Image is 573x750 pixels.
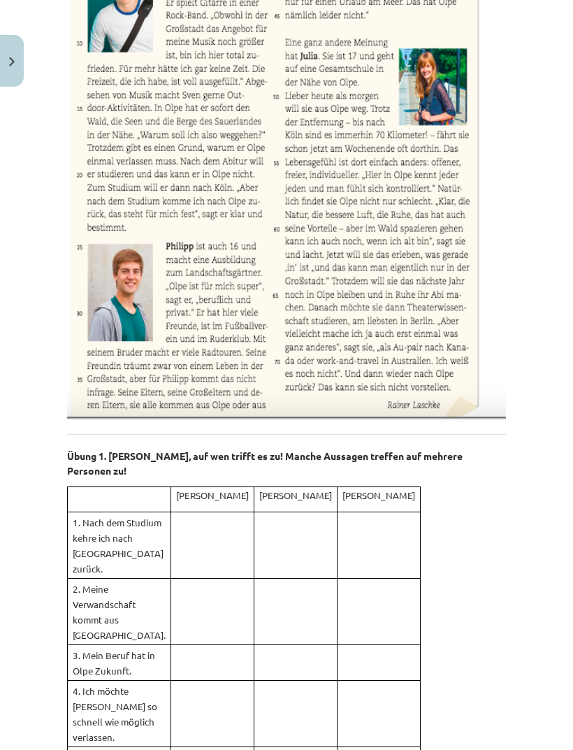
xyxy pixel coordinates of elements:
span: [PERSON_NAME] [259,489,332,501]
span: 3. Mein Beruf hat in Olpe Zukunft. [73,649,155,677]
img: icon-close-lesson-0947bae3869378f0d4975bcd49f059093ad1ed9edebbc8119c70593378902aed.svg [9,57,15,66]
span: 1. Nach dem Studium kehre ich nach [GEOGRAPHIC_DATA] zurück. [73,517,164,575]
span: 2. Meine Verwandschaft kommt aus [GEOGRAPHIC_DATA]. [73,583,166,641]
strong: Übung 1. [PERSON_NAME], auf wen trifft es zu! Manche Aussagen treffen auf mehrere Personen zu! [67,449,463,477]
span: [PERSON_NAME] [176,489,249,501]
span: 4. Ich möchte [PERSON_NAME] so schnell wie möglich verlassen. [73,685,157,743]
span: [PERSON_NAME] [342,489,415,501]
